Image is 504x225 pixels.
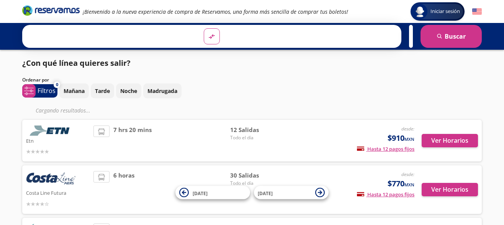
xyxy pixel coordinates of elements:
span: Hasta 12 pagos fijos [357,191,414,198]
em: Cargando resultados ... [36,107,90,114]
span: 12 Salidas [230,126,284,134]
span: [DATE] [193,190,208,196]
i: Brand Logo [22,5,80,16]
button: Tarde [91,83,114,98]
p: Etn [26,136,90,145]
em: desde: [401,126,414,132]
span: [DATE] [258,190,273,196]
em: ¡Bienvenido a la nueva experiencia de compra de Reservamos, una forma más sencilla de comprar tus... [83,8,348,15]
small: MXN [404,182,414,187]
button: Ver Horarios [422,183,478,196]
p: Filtros [38,86,56,95]
button: Noche [116,83,141,98]
a: Brand Logo [22,5,80,18]
p: Noche [120,87,137,95]
button: 0Filtros [22,84,57,98]
img: Costa Line Futura [26,171,76,188]
p: Madrugada [147,87,177,95]
button: [DATE] [254,186,329,199]
img: Etn [26,126,76,136]
span: Hasta 12 pagos fijos [357,145,414,152]
small: MXN [404,136,414,142]
span: 6 horas [113,171,134,208]
button: Ver Horarios [422,134,478,147]
p: Costa Line Futura [26,188,90,197]
span: 0 [56,82,58,88]
em: desde: [401,171,414,178]
button: Buscar [421,25,482,48]
p: Tarde [95,87,110,95]
button: English [472,7,482,16]
button: Madrugada [143,83,182,98]
button: Mañana [59,83,89,98]
span: 30 Salidas [230,171,284,180]
span: Todo el día [230,180,284,187]
p: Mañana [64,87,85,95]
span: $770 [388,178,414,189]
span: Todo el día [230,134,284,141]
button: [DATE] [175,186,250,199]
span: Iniciar sesión [427,8,463,15]
span: 7 hrs 20 mins [113,126,152,156]
span: $910 [388,132,414,144]
p: ¿Con qué línea quieres salir? [22,57,131,69]
p: Ordenar por [22,77,49,83]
